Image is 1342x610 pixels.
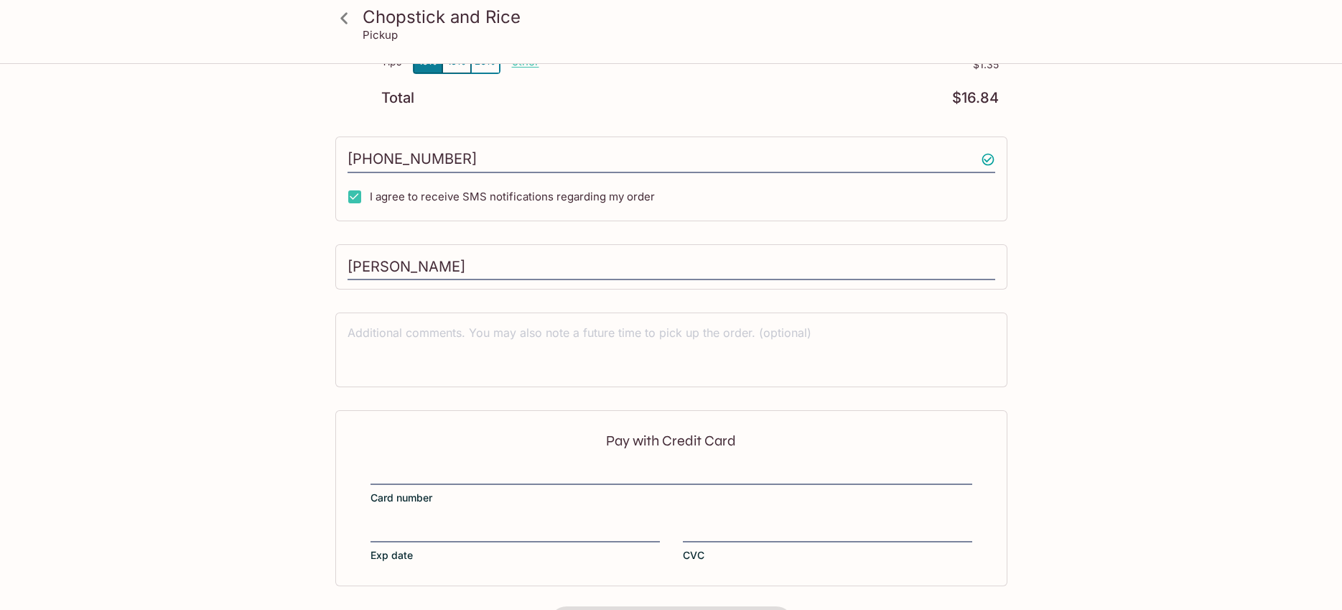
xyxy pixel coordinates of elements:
p: Total [381,91,414,105]
h3: Chopstick and Rice [363,6,1005,28]
span: Exp date [371,548,413,563]
span: Card number [371,491,432,505]
iframe: Secure expiration date input frame [371,524,660,540]
span: CVC [683,548,704,563]
p: Pay with Credit Card [371,434,972,448]
iframe: Secure CVC input frame [683,524,972,540]
p: Pickup [363,28,398,42]
span: I agree to receive SMS notifications regarding my order [370,190,655,203]
p: $16.84 [952,91,999,105]
input: Enter phone number [348,146,995,173]
iframe: Secure card number input frame [371,466,972,482]
p: $1.35 [539,59,999,70]
input: Enter first and last name [348,254,995,281]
